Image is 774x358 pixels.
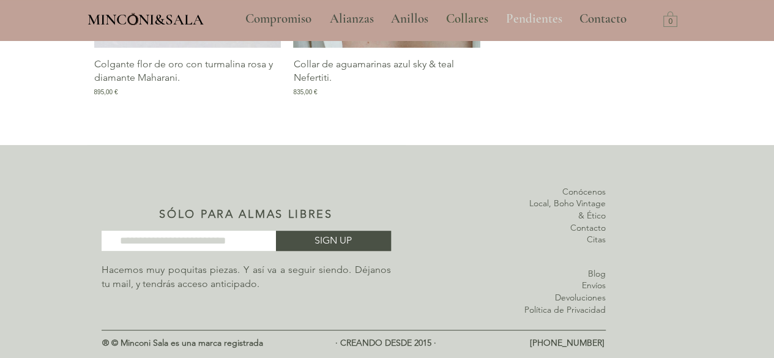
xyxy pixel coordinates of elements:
[570,4,636,34] a: Contacto
[128,13,138,25] img: Minconi Sala
[573,4,633,34] p: Contacto
[87,8,204,28] a: MINCONI&SALA
[562,186,606,197] a: Conócenos
[293,88,317,97] span: 835,00 €
[239,4,318,34] p: Compromiso
[524,304,606,315] a: Política de Privacidad
[582,280,606,291] a: Envíos
[668,18,672,26] text: 0
[529,198,606,221] a: Local, Boho Vintage & Ético
[236,4,321,34] a: Compromiso
[314,234,352,247] span: SIGN UP
[335,337,436,348] span: · CREANDO DESDE 2015 ·
[588,268,606,279] a: Blog
[555,292,606,303] a: Devoluciones
[159,207,332,221] span: SÓLO PARA ALMAS LIBRES
[440,4,494,34] p: Collares
[382,4,437,34] a: Anillos
[276,231,391,251] button: SIGN UP
[500,4,568,34] p: Pendientes
[94,58,281,97] a: Colgante flor de oro con turmalina rosa y diamante Maharani.895,00 €
[663,10,677,27] a: Carrito con 0 ítems
[497,4,570,34] a: Pendientes
[87,10,204,29] span: MINCONI&SALA
[293,58,480,97] a: Collar de aguamarinas azul sky & teal Nefertiti.835,00 €
[437,4,497,34] a: Collares
[385,4,434,34] p: Anillos
[94,58,281,85] p: Colgante flor de oro con turmalina rosa y diamante Maharani.
[321,4,382,34] a: Alianzas
[102,263,391,291] p: Hacemos muy poquitas piezas. Y así va a seguir siendo. Déjanos tu mail, y tendrás acceso anticipado.
[587,234,606,245] a: Citas
[212,4,660,34] nav: Sitio
[94,88,118,97] span: 895,00 €
[293,58,480,85] p: Collar de aguamarinas azul sky & teal Nefertiti.
[324,4,380,34] p: Alianzas
[102,337,263,348] span: ® © Minconi Sala es una marca registrada
[570,222,606,233] a: Contacto
[530,337,605,348] span: [PHONE_NUMBER]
